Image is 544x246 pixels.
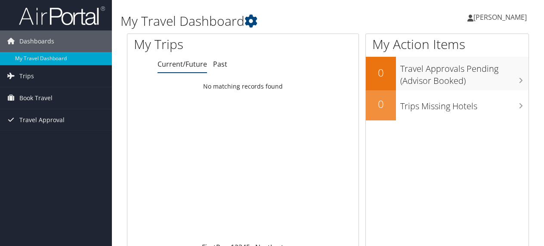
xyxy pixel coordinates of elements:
span: [PERSON_NAME] [473,12,527,22]
h1: My Action Items [366,35,529,53]
span: Book Travel [19,87,53,109]
h3: Travel Approvals Pending (Advisor Booked) [400,58,529,87]
a: 0Travel Approvals Pending (Advisor Booked) [366,57,529,90]
a: Past [213,59,227,69]
span: Dashboards [19,31,54,52]
img: airportal-logo.png [19,6,105,26]
h2: 0 [366,65,396,80]
td: No matching records found [127,79,359,94]
a: 0Trips Missing Hotels [366,90,529,120]
span: Travel Approval [19,109,65,131]
h1: My Trips [134,35,256,53]
h3: Trips Missing Hotels [400,96,529,112]
h1: My Travel Dashboard [121,12,397,30]
h2: 0 [366,97,396,111]
a: [PERSON_NAME] [467,4,535,30]
span: Trips [19,65,34,87]
a: Current/Future [158,59,207,69]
